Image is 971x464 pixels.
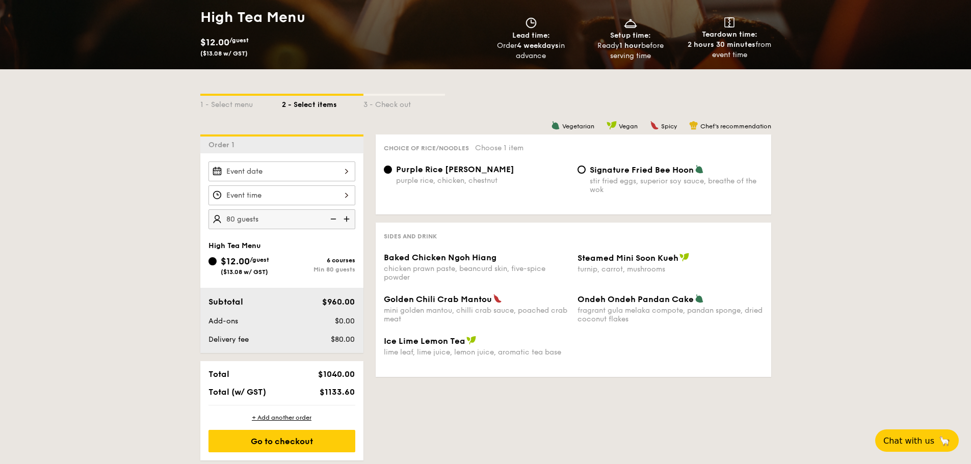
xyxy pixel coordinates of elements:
span: /guest [250,256,269,263]
div: fragrant gula melaka compote, pandan sponge, dried coconut flakes [578,306,763,323]
div: + Add another order [208,414,355,422]
span: Sides and Drink [384,233,437,240]
input: $12.00/guest($13.08 w/ GST)6 coursesMin 80 guests [208,257,217,265]
span: Order 1 [208,141,239,149]
span: Total (w/ GST) [208,387,266,397]
img: icon-reduce.1d2dbef1.svg [325,209,340,229]
strong: 1 hour [619,41,641,50]
span: High Tea Menu [208,241,261,250]
span: Total [208,369,229,379]
span: Ondeh Ondeh Pandan Cake [578,294,694,304]
img: icon-chef-hat.a58ddaea.svg [689,121,698,130]
span: Chef's recommendation [700,123,771,130]
span: Steamed Mini Soon Kueh [578,253,678,263]
span: Golden Chili Crab Mantou [384,294,492,304]
span: Choose 1 item [475,144,523,152]
div: 2 - Select items [282,96,363,110]
img: icon-spicy.37a8142b.svg [493,294,502,303]
img: icon-vegetarian.fe4039eb.svg [551,121,560,130]
div: Min 80 guests [282,266,355,273]
input: Purple Rice [PERSON_NAME]purple rice, chicken, chestnut [384,166,392,174]
img: icon-spicy.37a8142b.svg [650,121,659,130]
input: Number of guests [208,209,355,229]
img: icon-clock.2db775ea.svg [523,17,539,29]
img: icon-dish.430c3a2e.svg [623,17,638,29]
strong: 2 hours 30 minutes [688,40,755,49]
span: $1040.00 [318,369,355,379]
span: $1133.60 [320,387,355,397]
div: purple rice, chicken, chestnut [396,176,569,185]
img: icon-teardown.65201eee.svg [724,17,734,28]
strong: 4 weekdays [517,41,559,50]
div: chicken prawn paste, beancurd skin, five-spice powder [384,264,569,282]
span: Vegan [619,123,638,130]
div: Go to checkout [208,430,355,452]
img: icon-add.58712e84.svg [340,209,355,229]
h1: High Tea Menu [200,8,482,26]
span: ($13.08 w/ GST) [200,50,248,57]
div: Ready before serving time [585,41,676,61]
span: Vegetarian [562,123,594,130]
span: Signature Fried Bee Hoon [590,165,694,175]
span: Lead time: [512,31,550,40]
span: ($13.08 w/ GST) [221,268,268,276]
div: 3 - Check out [363,96,445,110]
span: /guest [229,37,249,44]
div: lime leaf, lime juice, lemon juice, aromatic tea base [384,348,569,357]
div: turnip, carrot, mushrooms [578,265,763,274]
div: 6 courses [282,257,355,264]
img: icon-vegan.f8ff3823.svg [466,336,477,345]
input: Event time [208,185,355,205]
img: icon-vegetarian.fe4039eb.svg [695,294,704,303]
span: Purple Rice [PERSON_NAME] [396,165,514,174]
img: icon-vegan.f8ff3823.svg [607,121,617,130]
span: Teardown time: [702,30,757,39]
span: Add-ons [208,317,238,325]
img: icon-vegetarian.fe4039eb.svg [695,165,704,174]
span: Setup time: [610,31,651,40]
div: mini golden mantou, chilli crab sauce, poached crab meat [384,306,569,323]
span: 🦙 [938,435,951,447]
span: Baked Chicken Ngoh Hiang [384,253,496,262]
span: $12.00 [221,256,250,267]
span: Spicy [661,123,677,130]
input: Event date [208,161,355,181]
div: 1 - Select menu [200,96,282,110]
div: stir fried eggs, superior soy sauce, breathe of the wok [590,177,763,194]
input: Signature Fried Bee Hoonstir fried eggs, superior soy sauce, breathe of the wok [578,166,586,174]
div: from event time [684,40,775,60]
span: Delivery fee [208,335,249,344]
span: $12.00 [200,37,229,48]
button: Chat with us🦙 [875,429,959,452]
span: Chat with us [883,436,934,446]
span: Ice Lime Lemon Tea [384,336,465,346]
span: $960.00 [322,297,355,307]
div: Order in advance [486,41,577,61]
span: Subtotal [208,297,243,307]
span: $80.00 [331,335,355,344]
span: $0.00 [335,317,355,325]
img: icon-vegan.f8ff3823.svg [679,253,690,262]
span: Choice of rice/noodles [384,145,469,152]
